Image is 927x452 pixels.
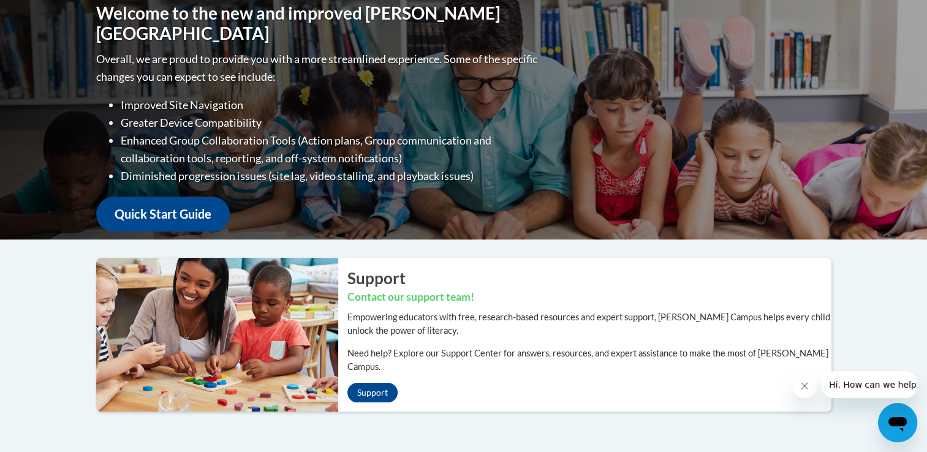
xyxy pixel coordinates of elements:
p: Empowering educators with free, research-based resources and expert support, [PERSON_NAME] Campus... [347,311,831,337]
p: Need help? Explore our Support Center for answers, resources, and expert assistance to make the m... [347,347,831,374]
iframe: Message from company [822,371,917,398]
li: Diminished progression issues (site lag, video stalling, and playback issues) [121,167,540,185]
img: ... [87,258,338,411]
a: Support [347,383,398,402]
iframe: Button to launch messaging window [878,403,917,442]
a: Quick Start Guide [96,197,230,232]
li: Improved Site Navigation [121,96,540,114]
h2: Support [347,267,831,289]
iframe: Close message [792,374,817,398]
p: Overall, we are proud to provide you with a more streamlined experience. Some of the specific cha... [96,50,540,86]
h3: Contact our support team! [347,290,831,305]
h1: Welcome to the new and improved [PERSON_NAME][GEOGRAPHIC_DATA] [96,3,540,44]
li: Greater Device Compatibility [121,114,540,132]
li: Enhanced Group Collaboration Tools (Action plans, Group communication and collaboration tools, re... [121,132,540,167]
span: Hi. How can we help? [7,9,99,18]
